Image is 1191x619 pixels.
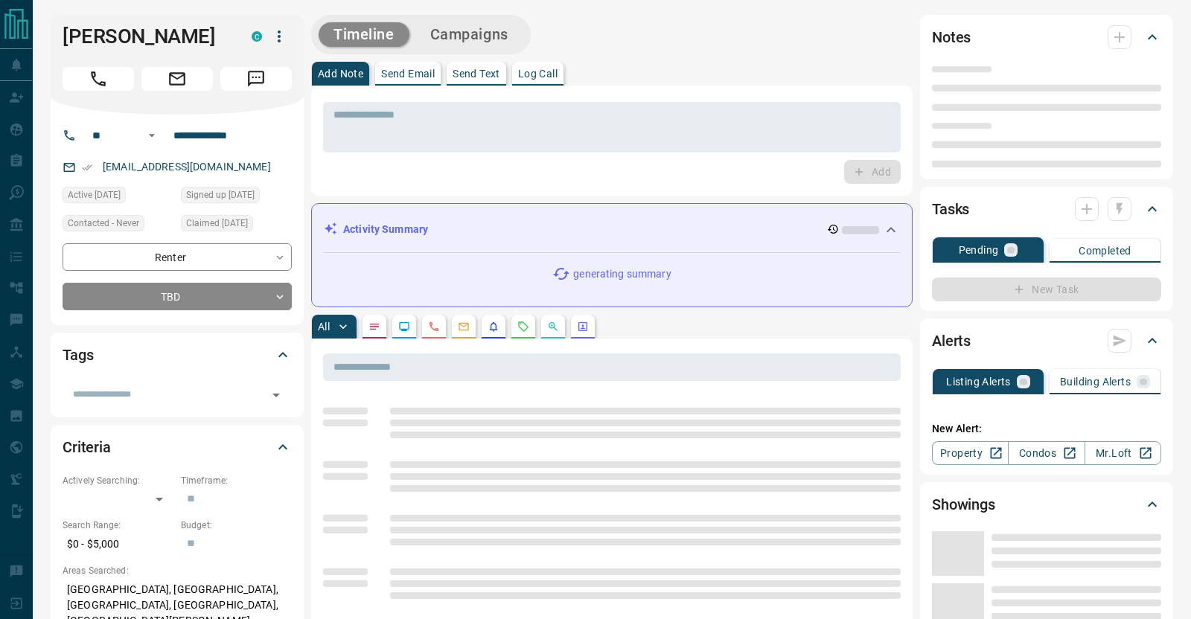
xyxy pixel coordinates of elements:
[63,243,292,271] div: Renter
[82,162,92,173] svg: Email Verified
[143,126,161,144] button: Open
[932,441,1009,465] a: Property
[181,187,292,208] div: Sat Oct 02 2021
[932,197,969,221] h2: Tasks
[368,321,380,333] svg: Notes
[458,321,470,333] svg: Emails
[932,191,1161,227] div: Tasks
[932,421,1161,437] p: New Alert:
[1060,376,1131,387] p: Building Alerts
[63,429,292,465] div: Criteria
[398,321,410,333] svg: Lead Browsing Activity
[577,321,589,333] svg: Agent Actions
[381,68,435,79] p: Send Email
[415,22,523,47] button: Campaigns
[266,385,287,405] button: Open
[547,321,559,333] svg: Opportunities
[343,222,428,237] p: Activity Summary
[518,68,558,79] p: Log Call
[946,376,1011,387] p: Listing Alerts
[318,68,363,79] p: Add Note
[63,435,111,459] h2: Criteria
[63,283,292,310] div: TBD
[103,161,271,173] a: [EMAIL_ADDRESS][DOMAIN_NAME]
[517,321,529,333] svg: Requests
[324,216,900,243] div: Activity Summary
[63,25,229,48] h1: [PERSON_NAME]
[68,187,121,202] span: Active [DATE]
[186,187,255,202] span: Signed up [DATE]
[63,532,173,557] p: $0 - $5,000
[1085,441,1161,465] a: Mr.Loft
[220,67,292,91] span: Message
[932,329,971,353] h2: Alerts
[63,337,292,373] div: Tags
[252,31,262,42] div: condos.ca
[63,343,93,367] h2: Tags
[63,519,173,532] p: Search Range:
[63,67,134,91] span: Call
[63,474,173,487] p: Actively Searching:
[63,564,292,577] p: Areas Searched:
[488,321,499,333] svg: Listing Alerts
[453,68,500,79] p: Send Text
[186,216,248,231] span: Claimed [DATE]
[932,25,971,49] h2: Notes
[181,215,292,236] div: Tue Jul 02 2024
[319,22,409,47] button: Timeline
[318,321,330,332] p: All
[932,493,995,516] h2: Showings
[181,519,292,532] p: Budget:
[63,187,173,208] div: Wed Aug 13 2025
[573,266,671,282] p: generating summary
[932,19,1161,55] div: Notes
[181,474,292,487] p: Timeframe:
[428,321,440,333] svg: Calls
[932,323,1161,359] div: Alerts
[932,487,1161,522] div: Showings
[1008,441,1085,465] a: Condos
[959,245,999,255] p: Pending
[141,67,213,91] span: Email
[1079,246,1131,256] p: Completed
[68,216,139,231] span: Contacted - Never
